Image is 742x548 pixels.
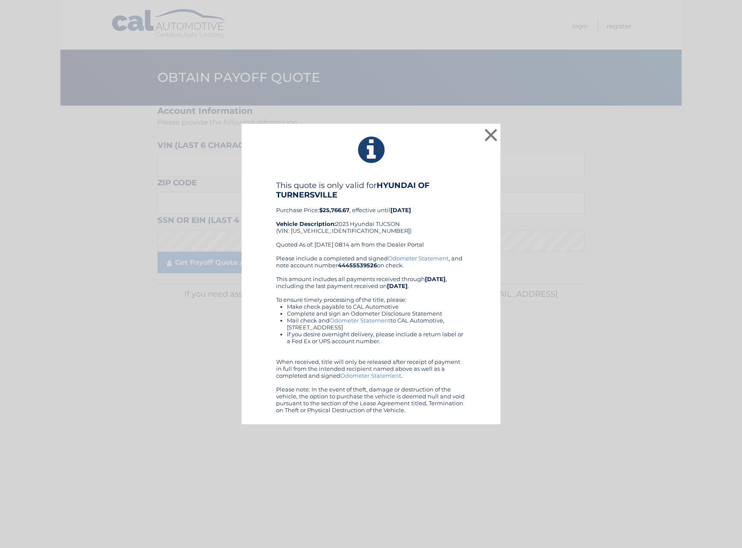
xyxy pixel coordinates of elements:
[390,207,411,213] b: [DATE]
[387,282,408,289] b: [DATE]
[330,317,390,324] a: Odometer Statement
[425,276,446,282] b: [DATE]
[482,126,500,144] button: ×
[276,181,466,255] div: Purchase Price: , effective until 2023 Hyundai TUCSON (VIN: [US_VEHICLE_IDENTIFICATION_NUMBER]) Q...
[276,181,466,200] h4: This quote is only valid for
[338,262,377,269] b: 44455539526
[287,331,466,344] li: If you desire overnight delivery, please include a return label or a Fed Ex or UPS account number.
[319,207,349,213] b: $25,766.67
[340,372,401,379] a: Odometer Statement
[287,303,466,310] li: Make check payable to CAL Automotive
[276,255,466,413] div: Please include a completed and signed , and note account number on check. This amount includes al...
[276,220,336,227] strong: Vehicle Description:
[276,181,430,200] b: HYUNDAI OF TURNERSVILLE
[287,317,466,331] li: Mail check and to CAL Automotive, [STREET_ADDRESS]
[287,310,466,317] li: Complete and sign an Odometer Disclosure Statement
[388,255,449,262] a: Odometer Statement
